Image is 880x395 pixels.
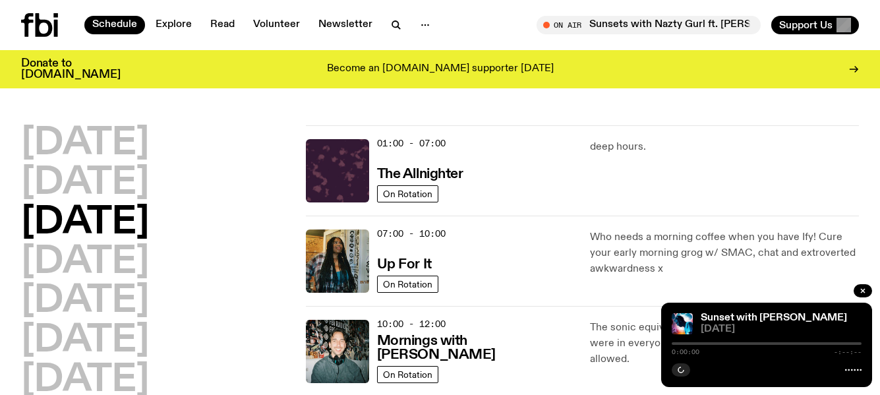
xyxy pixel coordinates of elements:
button: Support Us [771,16,859,34]
a: Up For It [377,255,432,272]
a: Read [202,16,243,34]
button: On AirSunsets with Nazty Gurl ft. [PERSON_NAME] (Guest Mix) [537,16,761,34]
span: 07:00 - 10:00 [377,228,446,240]
button: [DATE] [21,244,149,281]
img: Simon Caldwell stands side on, looking downwards. He has headphones on. Behind him is a brightly ... [672,313,693,334]
h3: Up For It [377,258,432,272]
span: On Rotation [383,369,432,379]
span: 01:00 - 07:00 [377,137,446,150]
a: Schedule [84,16,145,34]
img: Radio presenter Ben Hansen sits in front of a wall of photos and an fbi radio sign. Film photo. B... [306,320,369,383]
p: deep hours. [590,139,859,155]
p: The sonic equivalent of those M&M Biscuit Bars that were in everyone else's lunch boxes but you w... [590,320,859,367]
p: Become an [DOMAIN_NAME] supporter [DATE] [327,63,554,75]
img: Ify - a Brown Skin girl with black braided twists, looking up to the side with her tongue stickin... [306,229,369,293]
a: The Allnighter [377,165,463,181]
a: On Rotation [377,366,438,383]
a: Sunset with [PERSON_NAME] [701,313,847,323]
h3: Mornings with [PERSON_NAME] [377,334,575,362]
button: [DATE] [21,165,149,202]
a: Volunteer [245,16,308,34]
p: Who needs a morning coffee when you have Ify! Cure your early morning grog w/ SMAC, chat and extr... [590,229,859,277]
button: [DATE] [21,125,149,162]
span: Support Us [779,19,833,31]
h3: Donate to [DOMAIN_NAME] [21,58,121,80]
span: 10:00 - 12:00 [377,318,446,330]
span: [DATE] [701,324,862,334]
a: Mornings with [PERSON_NAME] [377,332,575,362]
a: On Rotation [377,276,438,293]
a: On Rotation [377,185,438,202]
h3: The Allnighter [377,167,463,181]
button: [DATE] [21,204,149,241]
a: Explore [148,16,200,34]
button: [DATE] [21,322,149,359]
button: [DATE] [21,283,149,320]
a: Newsletter [310,16,380,34]
span: On Rotation [383,279,432,289]
span: -:--:-- [834,349,862,355]
span: 0:00:00 [672,349,699,355]
span: On Rotation [383,189,432,198]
